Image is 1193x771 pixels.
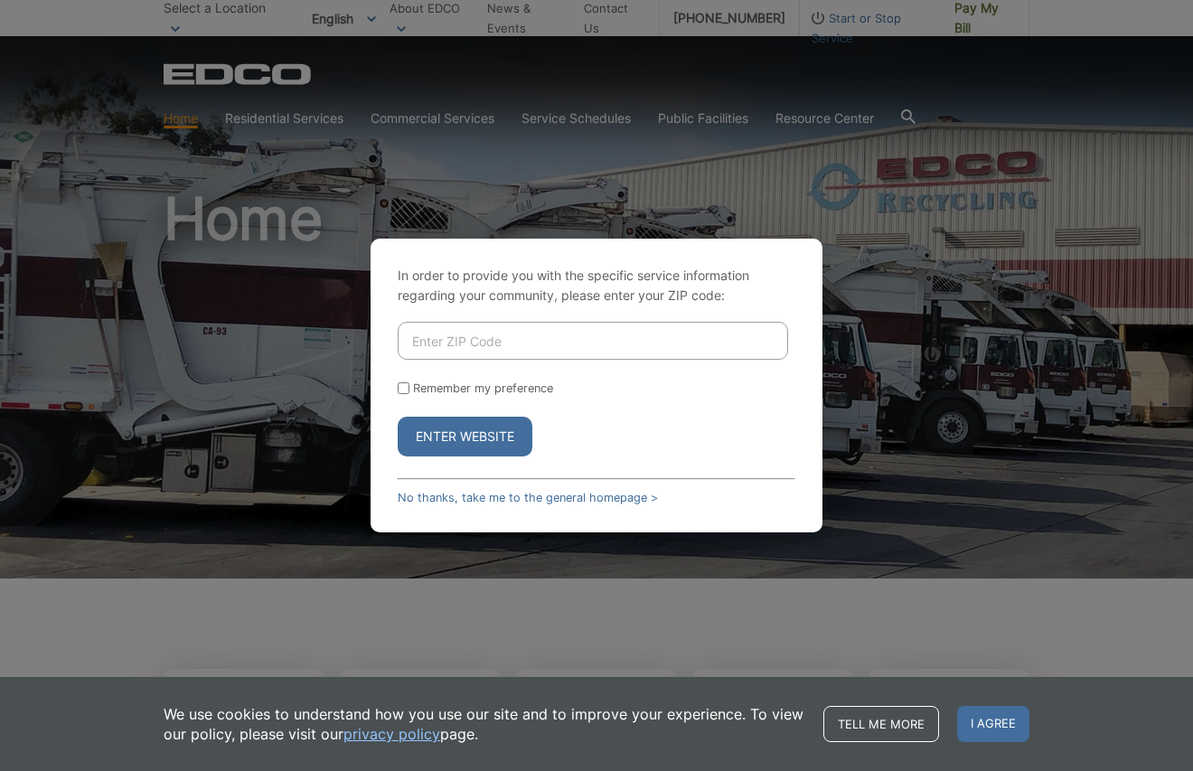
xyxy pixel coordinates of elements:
[398,322,788,360] input: Enter ZIP Code
[398,266,795,306] p: In order to provide you with the specific service information regarding your community, please en...
[823,706,939,742] a: Tell me more
[164,704,805,744] p: We use cookies to understand how you use our site and to improve your experience. To view our pol...
[413,381,553,395] label: Remember my preference
[398,417,532,456] button: Enter Website
[343,724,440,744] a: privacy policy
[957,706,1029,742] span: I agree
[398,491,658,504] a: No thanks, take me to the general homepage >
